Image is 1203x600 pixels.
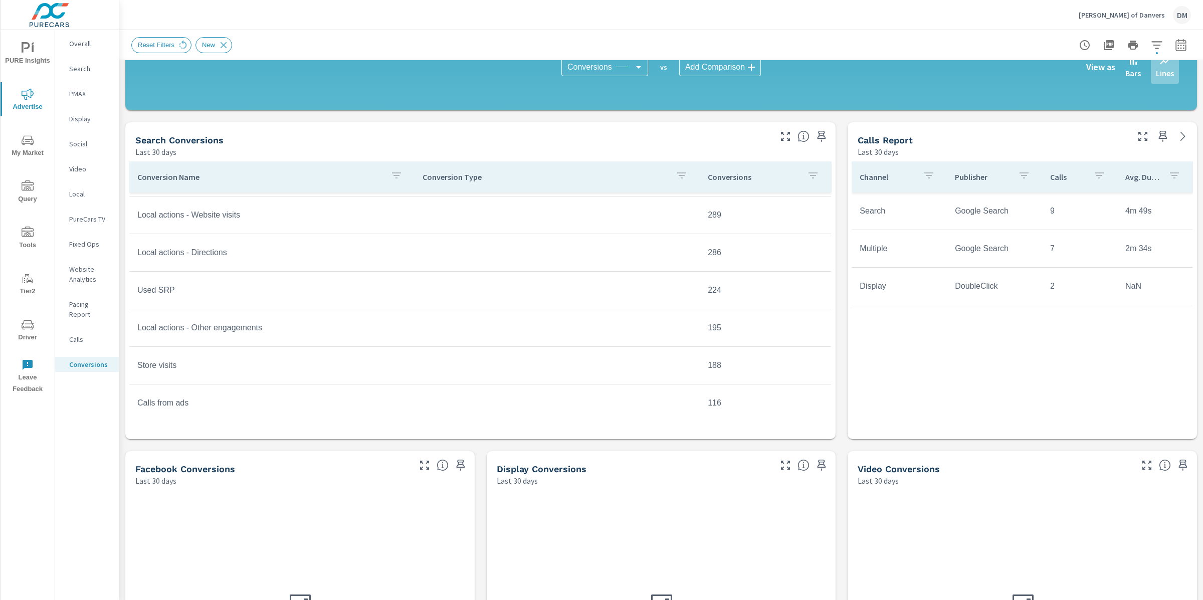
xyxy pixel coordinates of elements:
h5: Calls Report [858,135,913,145]
span: Save this to your personalized report [814,128,830,144]
button: Make Fullscreen [777,457,793,473]
td: DoubleClick [947,274,1042,299]
td: 9 [1042,198,1117,224]
span: New [196,41,221,49]
span: Save this to your personalized report [814,457,830,473]
div: Conversions [561,58,648,76]
div: PureCars TV [55,212,119,227]
span: Tier2 [4,273,52,297]
p: Website Analytics [69,264,111,284]
div: Conversions [55,357,119,372]
p: Search [69,64,111,74]
div: Search [55,61,119,76]
div: Local [55,186,119,202]
td: 195 [700,315,831,340]
div: Calls [55,332,119,347]
p: Conversions [69,359,111,369]
p: Lines [1156,67,1174,79]
td: Calls from ads [129,390,415,416]
p: Video [69,164,111,174]
span: Search Conversions include Actions, Leads and Unmapped Conversions [797,130,810,142]
td: Google Search [947,236,1042,261]
td: 116 [700,390,831,416]
p: Conversion Type [423,172,668,182]
span: Driver [4,319,52,343]
span: Conversions [567,62,612,72]
p: Conversion Name [137,172,382,182]
td: Store visits [129,353,415,378]
span: Tools [4,227,52,251]
a: See more details in report [1175,128,1191,144]
td: 2m 34s [1117,236,1192,261]
p: [PERSON_NAME] of Danvers [1079,11,1165,20]
p: Local [69,189,111,199]
span: Save this to your personalized report [453,457,469,473]
div: Website Analytics [55,262,119,287]
span: Advertise [4,88,52,113]
p: Bars [1125,67,1141,79]
h5: Search Conversions [135,135,224,145]
td: Search [852,198,947,224]
h5: Video Conversions [858,464,940,474]
div: New [195,37,232,53]
td: Local actions - Directions [129,240,415,265]
span: Display Conversions include Actions, Leads and Unmapped Conversions [797,459,810,471]
p: PMAX [69,89,111,99]
td: 188 [700,353,831,378]
p: PureCars TV [69,214,111,224]
div: Fixed Ops [55,237,119,252]
button: "Export Report to PDF" [1099,35,1119,55]
div: nav menu [1,30,55,399]
p: Last 30 days [858,475,899,487]
td: 4m 49s [1117,198,1192,224]
td: Local actions - Website visits [129,203,415,228]
p: Pacing Report [69,299,111,319]
span: Add Comparison [685,62,745,72]
td: NaN [1117,274,1192,299]
td: 224 [700,278,831,303]
button: Make Fullscreen [1139,457,1155,473]
td: 289 [700,203,831,228]
p: Social [69,139,111,149]
td: Display [852,274,947,299]
p: Conversions [708,172,799,182]
span: Conversions reported by Facebook. [437,459,449,471]
td: 7 [1042,236,1117,261]
p: Calls [69,334,111,344]
button: Print Report [1123,35,1143,55]
span: PURE Insights [4,42,52,67]
div: Social [55,136,119,151]
div: Overall [55,36,119,51]
div: Pacing Report [55,297,119,322]
div: Video [55,161,119,176]
span: Reset Filters [132,41,180,49]
p: Calls [1050,172,1085,182]
p: vs [648,63,679,72]
button: Make Fullscreen [417,457,433,473]
td: Google Search [947,198,1042,224]
span: Video Conversions include Actions, Leads and Unmapped Conversions pulled from Video Ads. [1159,459,1171,471]
button: Apply Filters [1147,35,1167,55]
td: 286 [700,240,831,265]
p: Fixed Ops [69,239,111,249]
div: PMAX [55,86,119,101]
h6: View as [1086,62,1115,72]
p: Avg. Duration [1125,172,1160,182]
p: Overall [69,39,111,49]
h5: Display Conversions [497,464,586,474]
p: Last 30 days [135,146,176,158]
span: Query [4,180,52,205]
p: Publisher [955,172,1010,182]
span: My Market [4,134,52,159]
button: Select Date Range [1171,35,1191,55]
span: Save this to your personalized report [1175,457,1191,473]
div: Reset Filters [131,37,191,53]
td: Used SRP [129,278,415,303]
td: Multiple [852,236,947,261]
button: Make Fullscreen [777,128,793,144]
p: Last 30 days [858,146,899,158]
p: Channel [860,172,915,182]
p: Last 30 days [497,475,538,487]
button: Make Fullscreen [1135,128,1151,144]
p: Last 30 days [135,475,176,487]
